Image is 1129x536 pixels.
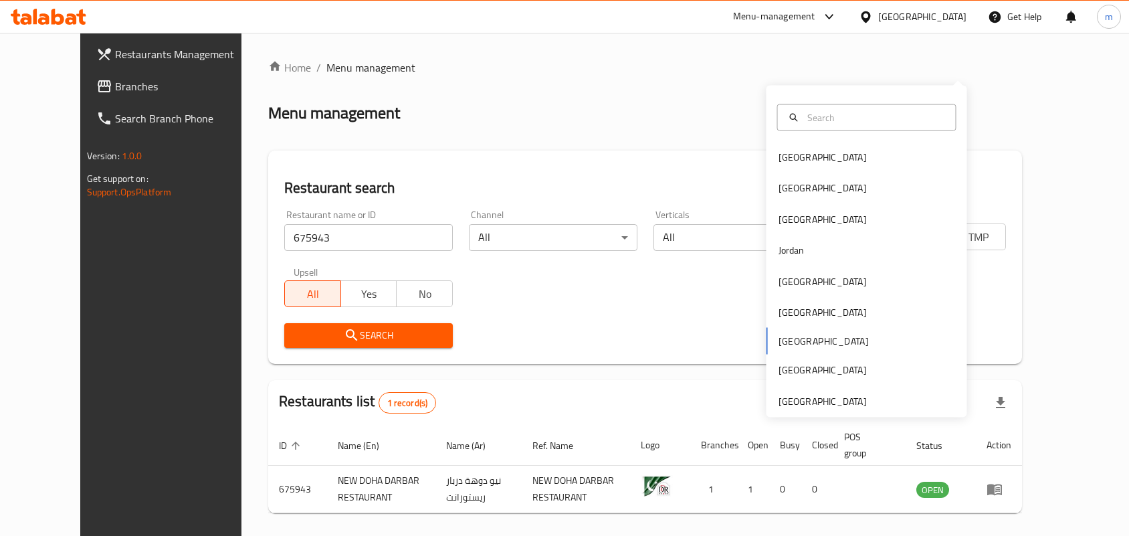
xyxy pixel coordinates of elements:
[779,305,867,320] div: [GEOGRAPHIC_DATA]
[779,150,867,165] div: [GEOGRAPHIC_DATA]
[284,323,453,348] button: Search
[469,224,637,251] div: All
[294,267,318,276] label: Upsell
[115,46,258,62] span: Restaurants Management
[987,481,1011,497] div: Menu
[338,438,397,454] span: Name (En)
[284,280,341,307] button: All
[801,425,833,466] th: Closed
[737,466,769,513] td: 1
[779,363,867,377] div: [GEOGRAPHIC_DATA]
[290,284,336,304] span: All
[769,466,801,513] td: 0
[87,183,172,201] a: Support.OpsPlatform
[446,438,503,454] span: Name (Ar)
[844,429,890,461] span: POS group
[1105,9,1113,24] span: m
[346,284,392,304] span: Yes
[779,211,867,226] div: [GEOGRAPHIC_DATA]
[268,60,1022,76] nav: breadcrumb
[802,110,948,124] input: Search
[690,425,737,466] th: Branches
[279,391,436,414] h2: Restaurants list
[532,438,591,454] span: Ref. Name
[641,470,674,503] img: NEW DOHA DARBAR RESTAURANT
[87,170,148,187] span: Get support on:
[396,280,453,307] button: No
[950,224,1007,250] button: TMP
[956,228,1001,247] span: TMP
[769,425,801,466] th: Busy
[115,78,258,94] span: Branches
[801,466,833,513] td: 0
[916,438,960,454] span: Status
[690,466,737,513] td: 1
[340,280,397,307] button: Yes
[653,224,822,251] div: All
[878,9,966,24] div: [GEOGRAPHIC_DATA]
[737,425,769,466] th: Open
[379,397,436,410] span: 1 record(s)
[122,147,142,165] span: 1.0.0
[327,466,435,513] td: NEW DOHA DARBAR RESTAURANT
[733,9,815,25] div: Menu-management
[916,482,949,498] span: OPEN
[316,60,321,76] li: /
[779,393,867,408] div: [GEOGRAPHIC_DATA]
[284,224,453,251] input: Search for restaurant name or ID..
[295,327,442,344] span: Search
[779,274,867,288] div: [GEOGRAPHIC_DATA]
[268,466,327,513] td: 675943
[268,60,311,76] a: Home
[630,425,690,466] th: Logo
[435,466,521,513] td: نيو دوهة دربار ريستورانت
[268,102,400,124] h2: Menu management
[985,387,1017,419] div: Export file
[115,110,258,126] span: Search Branch Phone
[779,181,867,195] div: [GEOGRAPHIC_DATA]
[379,392,437,414] div: Total records count
[522,466,630,513] td: NEW DOHA DARBAR RESTAURANT
[86,70,269,102] a: Branches
[976,425,1022,466] th: Action
[87,147,120,165] span: Version:
[279,438,304,454] span: ID
[402,284,447,304] span: No
[284,178,1006,198] h2: Restaurant search
[779,243,805,258] div: Jordan
[86,38,269,70] a: Restaurants Management
[86,102,269,135] a: Search Branch Phone
[326,60,415,76] span: Menu management
[268,425,1022,513] table: enhanced table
